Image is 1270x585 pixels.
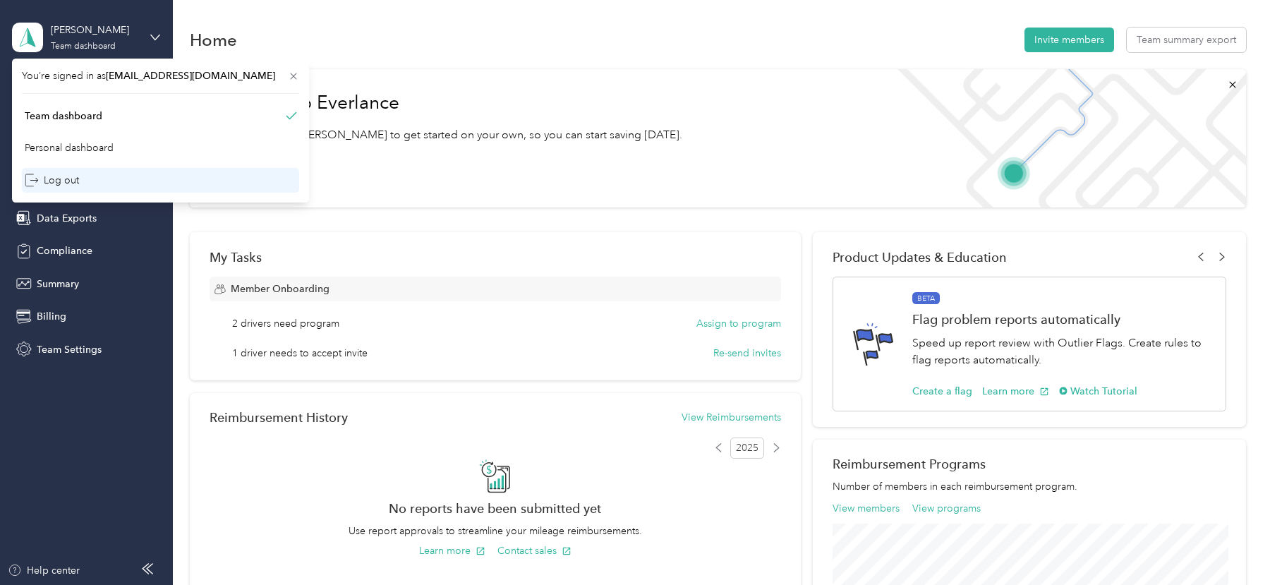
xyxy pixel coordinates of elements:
span: Billing [37,309,66,324]
iframe: Everlance-gr Chat Button Frame [1191,506,1270,585]
span: Member Onboarding [231,282,329,296]
span: Team Settings [37,342,102,357]
h1: Home [190,32,237,47]
button: Create a flag [912,384,972,399]
span: Compliance [37,243,92,258]
button: Learn more [419,543,485,558]
button: View members [833,501,900,516]
img: Welcome to everlance [883,69,1245,207]
button: Team summary export [1127,28,1246,52]
h1: Flag problem reports automatically [912,312,1210,327]
button: Contact sales [497,543,571,558]
button: View programs [912,501,981,516]
button: Watch Tutorial [1059,384,1137,399]
span: BETA [912,292,940,305]
span: [EMAIL_ADDRESS][DOMAIN_NAME] [106,70,275,82]
span: Data Exports [37,211,97,226]
span: Product Updates & Education [833,250,1007,265]
p: Speed up report review with Outlier Flags. Create rules to flag reports automatically. [912,334,1210,369]
span: 2025 [730,438,764,459]
div: [PERSON_NAME] [51,23,139,37]
p: Read our step-by-[PERSON_NAME] to get started on your own, so you can start saving [DATE]. [210,126,682,144]
div: Team dashboard [25,109,102,123]
button: Invite members [1024,28,1114,52]
button: Assign to program [696,316,781,331]
span: You’re signed in as [22,68,299,83]
span: Summary [37,277,79,291]
div: Log out [25,173,79,188]
button: Re-send invites [713,346,781,361]
div: Team dashboard [51,42,116,51]
p: Number of members in each reimbursement program. [833,479,1226,494]
h2: No reports have been submitted yet [210,501,781,516]
h2: Reimbursement History [210,410,348,425]
h2: Reimbursement Programs [833,457,1226,471]
h1: Welcome to Everlance [210,92,682,114]
button: Help center [8,563,80,578]
p: Use report approvals to streamline your mileage reimbursements. [210,524,781,538]
div: Personal dashboard [25,140,114,155]
span: 1 driver needs to accept invite [232,346,368,361]
div: My Tasks [210,250,781,265]
button: Learn more [982,384,1049,399]
span: 2 drivers need program [232,316,339,331]
button: View Reimbursements [682,410,781,425]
